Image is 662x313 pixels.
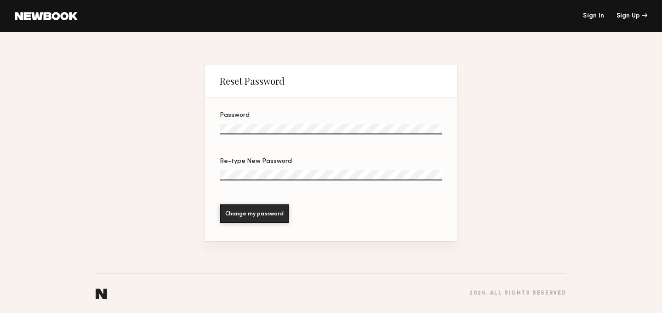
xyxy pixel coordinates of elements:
div: 2025 , all rights reserved [469,290,566,296]
input: Re-type New Password [220,170,442,180]
button: Change my password [220,204,289,223]
div: Sign Up [616,13,647,19]
div: Re-type New Password [220,158,442,165]
div: Password [220,112,442,119]
div: Reset Password [220,75,285,87]
a: Sign In [583,13,604,19]
input: Password [220,124,442,134]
